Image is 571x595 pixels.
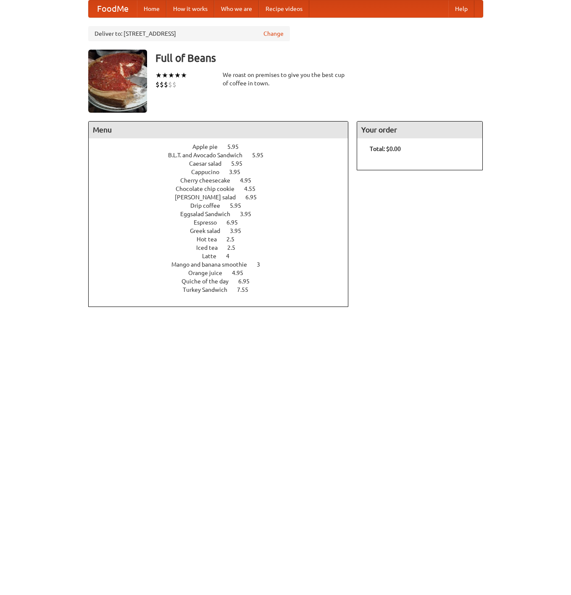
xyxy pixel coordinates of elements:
div: Deliver to: [STREET_ADDRESS] [88,26,290,41]
span: Orange juice [188,270,231,276]
span: 5.95 [227,143,247,150]
span: Chocolate chip cookie [176,185,243,192]
span: 6.95 [226,219,246,226]
a: [PERSON_NAME] salad 6.95 [175,194,272,201]
span: 7.55 [237,286,257,293]
span: 3 [257,261,268,268]
span: Caesar salad [189,160,230,167]
span: Espresso [194,219,225,226]
span: 2.5 [227,244,244,251]
a: Greek salad 3.95 [190,227,257,234]
span: 5.95 [231,160,251,167]
span: Hot tea [197,236,225,243]
span: 6.95 [238,278,258,285]
span: 3.95 [230,227,250,234]
img: angular.jpg [88,50,147,113]
a: Espresso 6.95 [194,219,253,226]
a: B.L.T. and Avocado Sandwich 5.95 [168,152,279,159]
span: 3.95 [240,211,260,217]
span: Turkey Sandwich [183,286,236,293]
li: $ [155,80,160,89]
span: 3.95 [229,169,249,175]
span: 5.95 [230,202,250,209]
a: Cherry cheesecake 4.95 [180,177,267,184]
a: Home [137,0,166,17]
li: ★ [174,71,181,80]
a: Eggsalad Sandwich 3.95 [180,211,267,217]
li: $ [168,80,172,89]
span: [PERSON_NAME] salad [175,194,244,201]
a: Change [263,29,284,38]
h3: Full of Beans [155,50,483,66]
span: B.L.T. and Avocado Sandwich [168,152,251,159]
span: Cappucino [191,169,228,175]
a: Help [448,0,474,17]
span: 4.95 [232,270,252,276]
li: ★ [155,71,162,80]
li: ★ [168,71,174,80]
h4: Menu [89,122,348,138]
span: 4.55 [244,185,264,192]
span: 4.95 [240,177,260,184]
a: Drip coffee 5.95 [190,202,257,209]
span: 2.5 [226,236,243,243]
span: Mango and banana smoothie [171,261,255,268]
a: Cappucino 3.95 [191,169,256,175]
li: $ [164,80,168,89]
a: Turkey Sandwich 7.55 [183,286,264,293]
span: Iced tea [196,244,226,251]
a: Latte 4 [202,253,245,259]
span: Apple pie [192,143,226,150]
li: ★ [181,71,187,80]
span: Cherry cheesecake [180,177,239,184]
a: Chocolate chip cookie 4.55 [176,185,271,192]
a: FoodMe [89,0,137,17]
a: Hot tea 2.5 [197,236,250,243]
span: Eggsalad Sandwich [180,211,239,217]
h4: Your order [357,122,482,138]
a: Iced tea 2.5 [196,244,251,251]
div: We roast on premises to give you the best cup of coffee in town. [223,71,349,87]
span: 5.95 [252,152,272,159]
span: 4 [226,253,238,259]
li: $ [160,80,164,89]
a: Quiche of the day 6.95 [182,278,265,285]
li: ★ [162,71,168,80]
span: Drip coffee [190,202,229,209]
a: Who we are [214,0,259,17]
a: Apple pie 5.95 [192,143,254,150]
span: Greek salad [190,227,229,234]
a: How it works [166,0,214,17]
li: $ [172,80,176,89]
span: 6.95 [245,194,265,201]
a: Orange juice 4.95 [188,270,259,276]
a: Caesar salad 5.95 [189,160,258,167]
span: Latte [202,253,225,259]
a: Recipe videos [259,0,309,17]
span: Quiche of the day [182,278,237,285]
a: Mango and banana smoothie 3 [171,261,276,268]
b: Total: $0.00 [370,145,401,152]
